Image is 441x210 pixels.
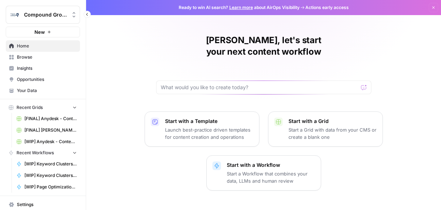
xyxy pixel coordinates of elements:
[179,4,300,11] span: Ready to win AI search? about AirOps Visibility
[6,63,80,74] a: Insights
[305,4,349,11] span: Actions early access
[24,138,77,145] span: [WIP] Anydesk - Content Producton with Out-of-Box Power Agents
[17,87,77,94] span: Your Data
[17,65,77,72] span: Insights
[17,76,77,83] span: Opportunities
[6,74,80,85] a: Opportunities
[227,161,315,169] p: Start with a Workflow
[8,8,21,21] img: Compound Growth Logo
[6,102,80,113] button: Recent Grids
[24,184,77,190] span: [WIP] Page Optimization TEST FOR ANYDESK
[24,11,67,18] span: Compound Growth
[6,40,80,52] a: Home
[288,118,377,125] p: Start with a Grid
[13,113,80,124] a: [FINAL] Anydesk - Content Production with Custom Workflows
[6,6,80,24] button: Workspace: Compound Growth
[24,115,77,122] span: [FINAL] Anydesk - Content Production with Custom Workflows
[165,126,253,141] p: Launch best-practice driven templates for content creation and operations
[268,111,383,147] button: Start with a GridStart a Grid with data from your CMS or create a blank one
[34,28,45,36] span: New
[161,84,358,91] input: What would you like to create today?
[227,170,315,184] p: Start a Workflow that combines your data, LLMs and human review
[13,158,80,170] a: [WIP] Keyword Clusters [V1
[229,5,253,10] a: Learn more
[165,118,253,125] p: Start with a Template
[17,201,77,208] span: Settings
[17,150,54,156] span: Recent Workflows
[6,85,80,96] a: Your Data
[17,104,43,111] span: Recent Grids
[13,136,80,147] a: [WIP] Anydesk - Content Producton with Out-of-Box Power Agents
[145,111,259,147] button: Start with a TemplateLaunch best-practice driven templates for content creation and operations
[13,181,80,193] a: [WIP] Page Optimization TEST FOR ANYDESK
[24,172,77,179] span: [WIP] Keyword Clusters [V2]
[6,51,80,63] a: Browse
[17,43,77,49] span: Home
[156,35,371,58] h1: [PERSON_NAME], let's start your next content workflow
[6,147,80,158] button: Recent Workflows
[17,54,77,60] span: Browse
[13,170,80,181] a: [WIP] Keyword Clusters [V2]
[13,124,80,136] a: [FINAL] [PERSON_NAME] - Content Producton with Custom Workflows
[24,161,77,167] span: [WIP] Keyword Clusters [V1
[288,126,377,141] p: Start a Grid with data from your CMS or create a blank one
[6,27,80,37] button: New
[24,127,77,133] span: [FINAL] [PERSON_NAME] - Content Producton with Custom Workflows
[206,155,321,191] button: Start with a WorkflowStart a Workflow that combines your data, LLMs and human review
